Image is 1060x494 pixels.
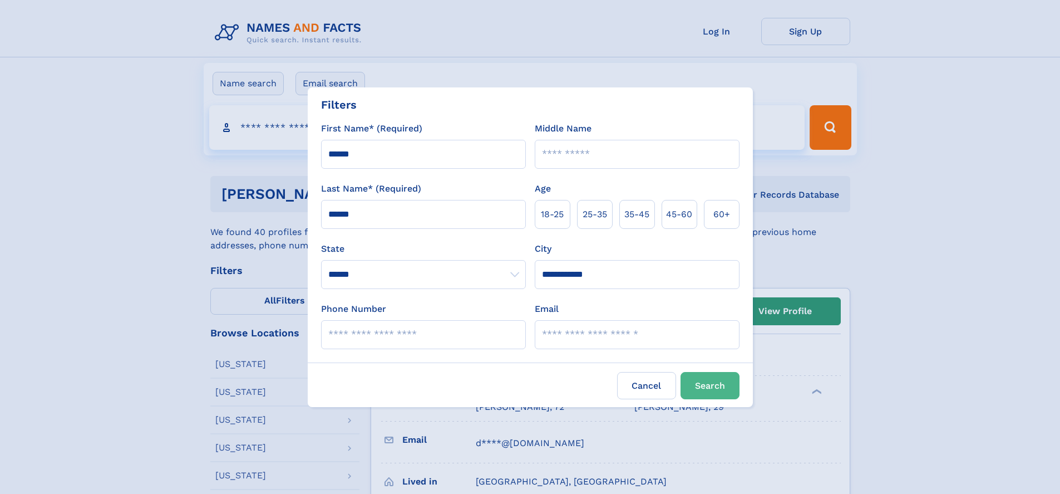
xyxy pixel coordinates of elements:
[321,182,421,195] label: Last Name* (Required)
[535,242,551,256] label: City
[583,208,607,221] span: 25‑35
[666,208,692,221] span: 45‑60
[624,208,649,221] span: 35‑45
[535,122,591,135] label: Middle Name
[321,302,386,316] label: Phone Number
[617,372,676,399] label: Cancel
[681,372,739,399] button: Search
[535,182,551,195] label: Age
[535,302,559,316] label: Email
[321,122,422,135] label: First Name* (Required)
[713,208,730,221] span: 60+
[541,208,564,221] span: 18‑25
[321,96,357,113] div: Filters
[321,242,526,256] label: State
